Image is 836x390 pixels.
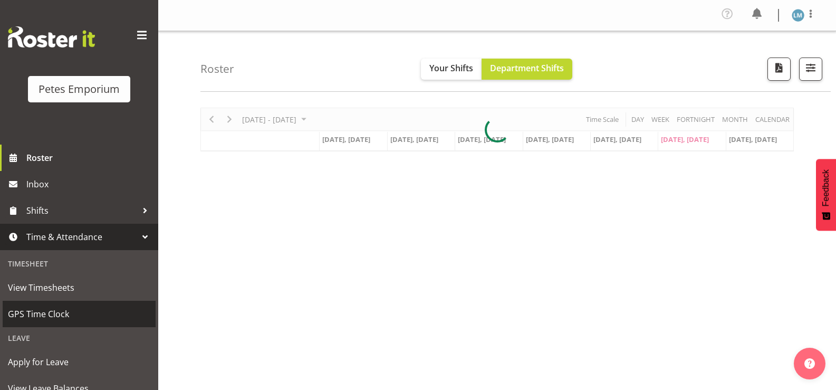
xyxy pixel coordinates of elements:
div: Leave [3,327,156,349]
img: lianne-morete5410.jpg [792,9,804,22]
span: View Timesheets [8,280,150,296]
span: Feedback [821,169,831,206]
a: Apply for Leave [3,349,156,375]
img: help-xxl-2.png [804,358,815,369]
div: Timesheet [3,253,156,274]
img: Rosterit website logo [8,26,95,47]
span: Time & Attendance [26,229,137,245]
button: Feedback - Show survey [816,159,836,231]
button: Download a PDF of the roster according to the set date range. [767,58,791,81]
span: Department Shifts [490,62,564,74]
button: Filter Shifts [799,58,822,81]
h4: Roster [200,63,234,75]
div: Petes Emporium [39,81,120,97]
a: GPS Time Clock [3,301,156,327]
span: GPS Time Clock [8,306,150,322]
span: Apply for Leave [8,354,150,370]
a: View Timesheets [3,274,156,301]
span: Roster [26,150,153,166]
span: Shifts [26,203,137,218]
span: Your Shifts [429,62,473,74]
span: Inbox [26,176,153,192]
button: Department Shifts [482,59,572,80]
button: Your Shifts [421,59,482,80]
